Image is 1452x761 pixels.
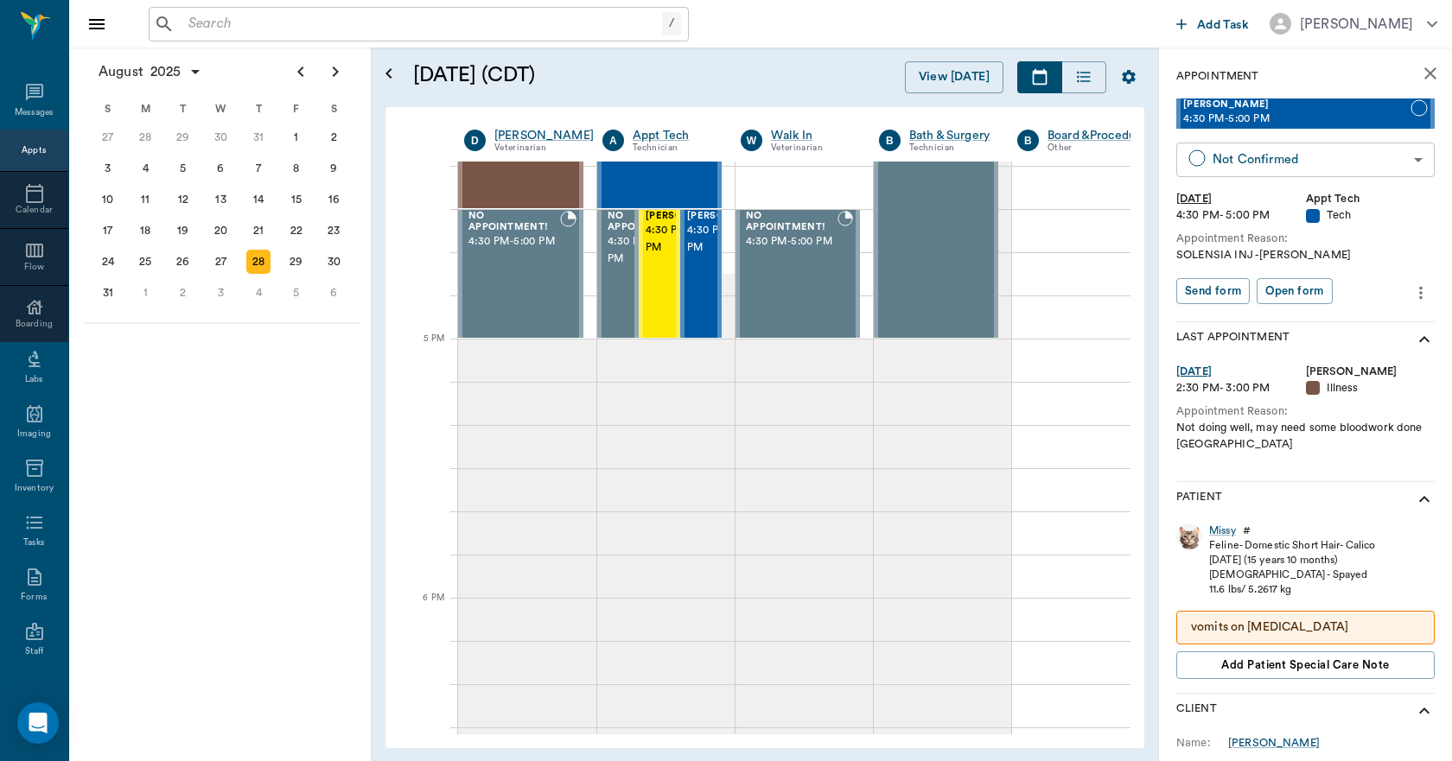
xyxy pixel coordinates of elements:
[633,141,715,155] div: Technician
[23,536,45,549] div: Tasks
[171,250,195,274] div: Tuesday, August 26, 2025
[741,130,762,151] div: W
[1176,247,1435,263] div: SOLENSIA INJ -[PERSON_NAME]
[1209,568,1376,582] div: [DEMOGRAPHIC_DATA] - Spayed
[96,187,120,212] div: Sunday, August 10, 2025
[597,209,639,339] div: BOOKED, 4:30 PM - 5:00 PM
[1048,127,1153,144] div: Board &Procedures
[494,127,594,144] a: [PERSON_NAME]
[1209,538,1376,553] div: Feline - Domestic Short Hair - Calico
[284,250,309,274] div: Friday, August 29, 2025
[133,156,157,181] div: Monday, August 4, 2025
[209,250,233,274] div: Wednesday, August 27, 2025
[687,222,774,257] span: 4:30 PM - 5:00 PM
[1176,207,1306,224] div: 4:30 PM - 5:00 PM
[1169,8,1256,40] button: Add Task
[127,96,165,122] div: M
[1209,523,1236,538] a: Missy
[879,130,901,151] div: B
[246,219,271,243] div: Thursday, August 21, 2025
[1414,489,1435,510] svg: show more
[680,209,722,339] div: NOT_CONFIRMED, 4:30 PM - 5:00 PM
[1407,278,1435,308] button: more
[171,219,195,243] div: Tuesday, August 19, 2025
[1306,364,1436,380] div: [PERSON_NAME]
[171,156,195,181] div: Tuesday, August 5, 2025
[464,130,486,151] div: D
[1176,420,1435,453] div: Not doing well, may need some bloodwork done [GEOGRAPHIC_DATA]
[1414,701,1435,721] svg: show more
[1183,111,1411,128] span: 4:30 PM - 5:00 PM
[246,156,271,181] div: Thursday, August 7, 2025
[22,144,46,157] div: Appts
[246,281,271,305] div: Thursday, September 4, 2025
[909,141,991,155] div: Technician
[1209,582,1376,597] div: 11.6 lbs / 5.2617 kg
[25,373,43,386] div: Labs
[21,591,47,604] div: Forms
[96,250,120,274] div: Sunday, August 24, 2025
[15,482,54,495] div: Inventory
[209,125,233,149] div: Wednesday, July 30, 2025
[284,281,309,305] div: Friday, September 5, 2025
[15,106,54,119] div: Messages
[1017,130,1039,151] div: B
[413,61,713,89] h5: [DATE] (CDT)
[246,125,271,149] div: Thursday, July 31, 2025
[322,187,346,212] div: Saturday, August 16, 2025
[458,209,583,339] div: BOOKED, 4:30 PM - 5:00 PM
[608,233,687,268] span: 4:30 PM - 5:00 PM
[1176,278,1250,305] button: Send form
[246,250,271,274] div: Today, Thursday, August 28, 2025
[771,127,853,144] a: Walk In
[1413,56,1448,91] button: close
[1306,380,1436,396] div: Illness
[171,281,195,305] div: Tuesday, September 2, 2025
[246,187,271,212] div: Thursday, August 14, 2025
[284,187,309,212] div: Friday, August 15, 2025
[633,127,715,144] div: Appt Tech
[1228,735,1320,751] a: [PERSON_NAME]
[239,96,277,122] div: T
[284,219,309,243] div: Friday, August 22, 2025
[468,211,560,233] span: NO APPOINTMENT!
[322,125,346,149] div: Saturday, August 2, 2025
[662,12,681,35] div: /
[909,127,991,144] a: Bath & Surgery
[181,12,662,36] input: Search
[494,141,594,155] div: Veterinarian
[1209,553,1376,568] div: [DATE] (15 years 10 months)
[322,156,346,181] div: Saturday, August 9, 2025
[1300,14,1413,35] div: [PERSON_NAME]
[17,702,59,744] div: Open Intercom Messenger
[17,428,51,441] div: Imaging
[905,61,1003,93] button: View [DATE]
[96,219,120,243] div: Sunday, August 17, 2025
[1257,278,1332,305] button: Open form
[322,281,346,305] div: Saturday, September 6, 2025
[133,187,157,212] div: Monday, August 11, 2025
[771,141,853,155] div: Veterinarian
[315,96,353,122] div: S
[746,211,837,233] span: NO APPOINTMENT!
[96,281,120,305] div: Sunday, August 31, 2025
[1191,618,1420,637] p: vomits on [MEDICAL_DATA]
[1243,523,1251,538] div: #
[133,125,157,149] div: Monday, July 28, 2025
[133,250,157,274] div: Monday, August 25, 2025
[284,125,309,149] div: Friday, August 1, 2025
[164,96,202,122] div: T
[1414,329,1435,350] svg: show more
[1306,191,1436,207] div: Appt Tech
[1176,68,1258,85] p: Appointment
[746,233,837,250] span: 4:30 PM - 5:00 PM
[1176,329,1290,350] p: Last Appointment
[133,219,157,243] div: Monday, August 18, 2025
[687,211,774,222] span: [PERSON_NAME]
[209,219,233,243] div: Wednesday, August 20, 2025
[379,41,399,107] button: Open calendar
[1176,231,1435,247] div: Appointment Reason:
[80,7,114,41] button: Close drawer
